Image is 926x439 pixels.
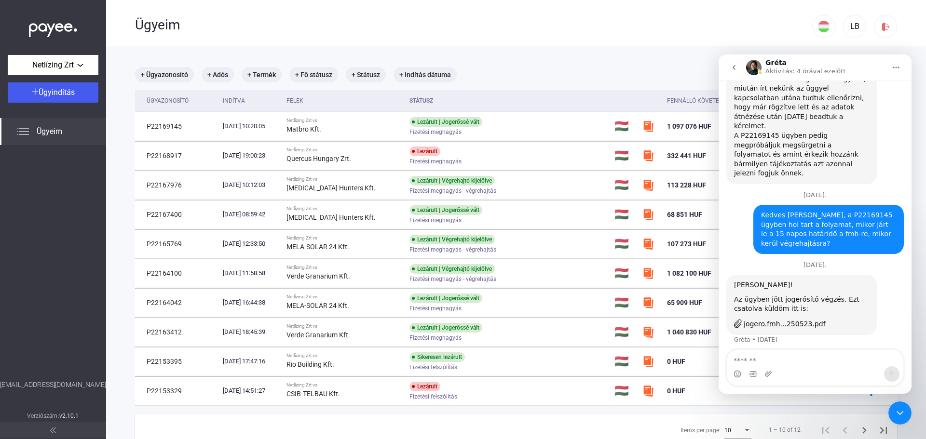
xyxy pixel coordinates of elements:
[667,240,706,248] span: 107 273 HUF
[8,295,185,312] textarea: Üzenet…
[29,18,77,38] img: white-payee-white-dot.svg
[611,171,639,200] td: 🇭🇺
[409,156,462,167] span: Fizetési meghagyás
[286,147,402,153] div: Netlízing Zrt vs
[409,332,462,344] span: Fizetési meghagyás
[667,181,706,189] span: 113 228 HUF
[409,176,495,186] div: Lezárult | Végrehajtó kijelölve
[611,288,639,317] td: 🇭🇺
[223,95,245,106] div: Indítva
[32,88,39,95] img: plus-white.svg
[135,17,812,33] div: Ügyeim
[409,323,482,333] div: Lezárult | Jogerőssé vált
[135,112,219,141] td: P22169145
[286,294,402,300] div: Netlízing Zrt vs
[667,358,685,365] span: 0 HUF
[611,112,639,141] td: 🇭🇺
[611,259,639,288] td: 🇭🇺
[15,264,150,275] a: jogero.fmh...250523.pdf
[286,360,334,368] strong: Rio Building Kft.
[409,352,465,362] div: Sikeresen lezárult
[286,95,303,106] div: Felek
[135,259,219,288] td: P22164100
[667,152,706,160] span: 332 441 HUF
[642,267,654,279] img: szamlazzhu-mini
[17,126,29,137] img: list.svg
[135,347,219,376] td: P22153395
[667,387,685,395] span: 0 HUF
[8,150,185,207] div: László szerint…
[59,412,79,419] strong: v2.10.1
[42,156,177,194] div: Kedves [PERSON_NAME], a P22169145 ügyben hol tart a folyamat, mikor járt le a 15 napos határidő a...
[135,171,219,200] td: P22167976
[642,385,654,397] img: szamlazzhu-mini
[8,220,158,280] div: [PERSON_NAME]!Az ügyben jött jogerősítő végzés. Ezt csatolva küldöm itt is:jogero.fmh...250523.pd...
[50,427,56,433] img: arrow-double-left-grey.svg
[286,302,349,309] strong: MELA-SOLAR 24 Kft.
[135,141,219,170] td: P22168917
[223,121,279,131] div: [DATE] 10:20:05
[611,141,639,170] td: 🇭🇺
[286,323,402,329] div: Netlízing Zrt vs
[667,211,702,218] span: 68 851 HUF
[881,22,891,32] img: logout-red
[223,357,279,366] div: [DATE] 17:47:16
[667,122,711,130] span: 1 097 076 HUF
[642,297,654,308] img: szamlazzhu-mini
[642,150,654,161] img: szamlazzhu-mini
[286,235,402,241] div: Netlízing Zrt vs
[406,90,611,112] th: Státusz
[719,54,912,394] iframe: Intercom live chat
[642,238,654,250] img: szamlazzhu-mini
[681,425,721,436] div: Items per page:
[724,424,751,436] mat-select: Items per page:
[667,95,759,106] div: Fennálló követelés
[32,59,74,71] span: Netlízing Zrt
[286,118,402,123] div: Netlízing Zrt vs
[223,239,279,249] div: [DATE] 12:33:50
[642,356,654,367] img: szamlazzhu-mini
[30,316,38,323] button: GIF-választó
[409,293,482,303] div: Lezárult | Jogerőssé vált
[409,146,440,156] div: Lezárult
[223,180,279,190] div: [DATE] 10:12:03
[874,15,897,38] button: logout-red
[818,21,830,32] img: HU
[611,200,639,229] td: 🇭🇺
[409,185,496,197] span: Fizetési meghagyás - végrehajtás
[286,184,376,192] strong: [MEDICAL_DATA] Hunters Kft.
[667,95,729,106] div: Fennálló követelés
[147,95,215,106] div: Ügyazonosító
[135,318,219,346] td: P22163412
[409,264,495,274] div: Lezárult | Végrehajtó kijelölve
[223,386,279,396] div: [DATE] 14:51:27
[286,382,402,388] div: Netlízing Zrt vs
[394,67,457,82] mat-chip: + Indítás dátuma
[642,209,654,220] img: szamlazzhu-mini
[223,268,279,278] div: [DATE] 11:58:58
[611,347,639,376] td: 🇭🇺
[286,272,350,280] strong: Verde Granarium Kft.
[409,303,462,314] span: Fizetési meghagyás
[15,316,23,323] button: Emojiválasztó
[286,265,402,270] div: Netlízing Zrt vs
[15,11,150,77] div: A P22168917 ügyben nem jött át a dokumentum amit rögzített az ügyhöz, miután írt nekünk az üggyel...
[223,210,279,219] div: [DATE] 08:59:42
[25,265,107,275] div: jogero.fmh...250523.pdf
[289,67,338,82] mat-chip: + Fő státusz
[611,376,639,405] td: 🇭🇺
[286,331,350,339] strong: Verde Granarium Kft.
[286,213,376,221] strong: [MEDICAL_DATA] Hunters Kft.
[812,15,835,38] button: HU
[165,312,181,327] button: Üzenet küldése…
[642,179,654,191] img: szamlazzhu-mini
[135,229,219,258] td: P22165769
[286,390,340,398] strong: CSIB-TELBAU Kft.
[769,424,801,436] div: 1 – 10 of 12
[223,95,279,106] div: Indítva
[8,207,185,220] div: [DATE].
[242,67,282,82] mat-chip: + Termék
[15,77,150,124] div: A P22169145 ügyben pedig megpróbáljuk megsürgetni a folyamatot és amint érkezik hozzánk bármilyen...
